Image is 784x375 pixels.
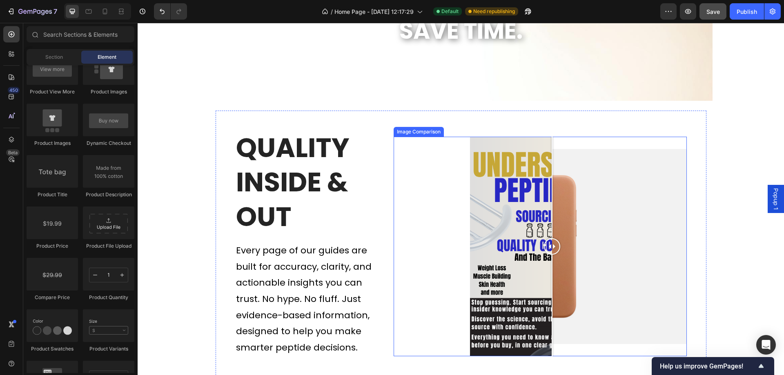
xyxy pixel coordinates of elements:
[27,88,78,95] div: Product View More
[27,242,78,250] div: Product Price
[83,88,134,95] div: Product Images
[53,7,57,16] p: 7
[441,8,459,15] span: Default
[737,7,757,16] div: Publish
[699,3,726,20] button: Save
[27,140,78,147] div: Product Images
[45,53,63,61] span: Section
[706,8,720,15] span: Save
[756,335,776,355] div: Open Intercom Messenger
[634,165,642,187] span: Popup 1
[6,149,20,156] div: Beta
[258,105,305,113] div: Image Comparison
[83,345,134,353] div: Product Variants
[98,220,243,333] p: Every page of our guides are built for accuracy, clarity, and actionable insights you can trust. ...
[27,294,78,301] div: Compare Price
[27,26,134,42] input: Search Sections & Elements
[27,191,78,198] div: Product Title
[83,140,134,147] div: Dynamic Checkout
[473,8,515,15] span: Need republishing
[154,3,187,20] div: Undo/Redo
[98,53,116,61] span: Element
[334,7,414,16] span: Home Page - [DATE] 12:17:29
[83,191,134,198] div: Product Description
[83,294,134,301] div: Product Quantity
[83,242,134,250] div: Product File Upload
[111,344,180,355] span: SHOP THE RANGE
[27,345,78,353] div: Product Swatches
[138,23,784,375] iframe: Design area
[3,3,61,20] button: 7
[98,107,244,213] h2: Quality Inside & Out
[331,7,333,16] span: /
[730,3,764,20] button: Publish
[660,361,766,371] button: Show survey - Help us improve GemPages!
[660,362,756,370] span: Help us improve GemPages!
[98,340,193,360] button: <p><span style="font-size:20px;">SHOP THE RANGE</span></p>
[8,87,20,93] div: 450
